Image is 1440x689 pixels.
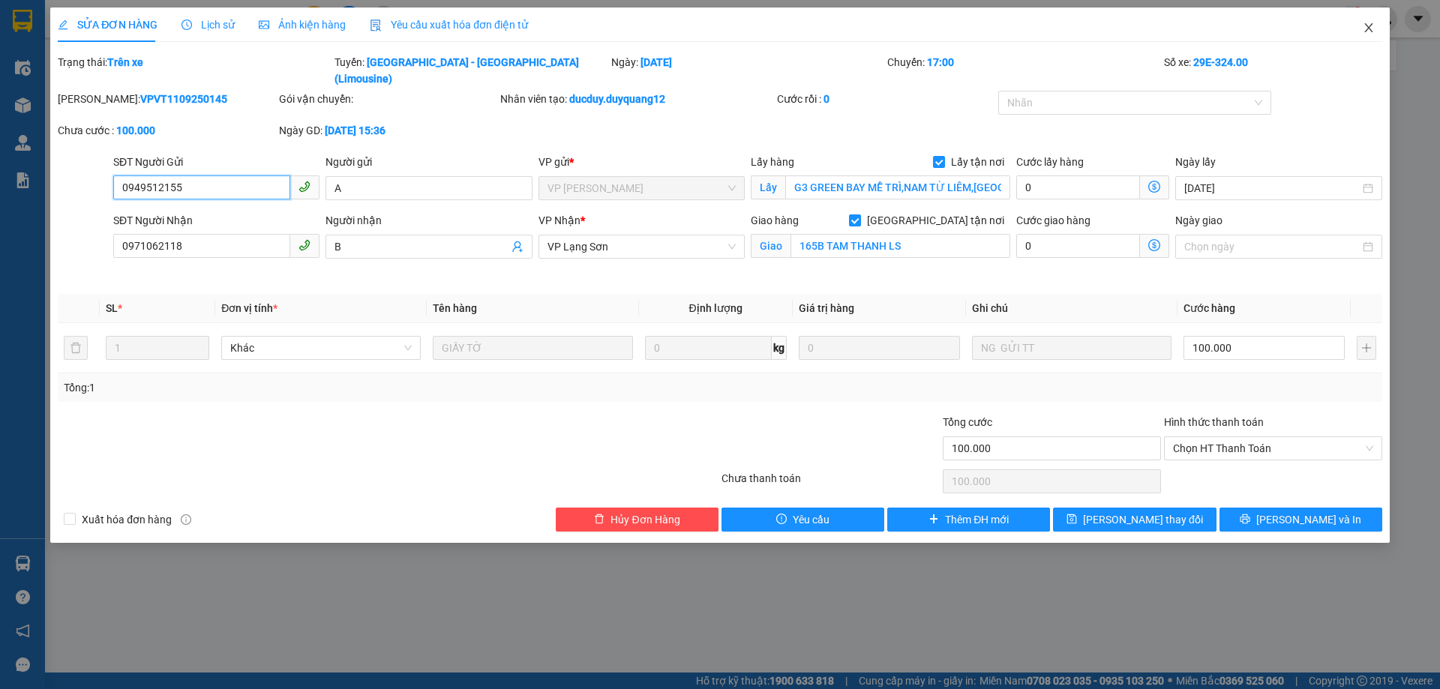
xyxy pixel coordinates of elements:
[689,302,742,314] span: Định lượng
[370,19,382,31] img: icon
[1148,181,1160,193] span: dollar-circle
[972,336,1171,360] input: Ghi Chú
[1184,180,1359,196] input: Ngày lấy
[259,19,269,30] span: picture
[751,175,785,199] span: Lấy
[538,154,745,170] div: VP gửi
[610,54,886,87] div: Ngày:
[1016,156,1084,168] label: Cước lấy hàng
[547,235,736,258] span: VP Lạng Sơn
[799,302,854,314] span: Giá trị hàng
[547,177,736,199] span: VP Minh Khai
[325,124,385,136] b: [DATE] 15:36
[1240,514,1250,526] span: printer
[116,124,155,136] b: 100.000
[1016,234,1140,258] input: Cước giao hàng
[966,294,1177,323] th: Ghi chú
[58,91,276,107] div: [PERSON_NAME]:
[928,514,939,526] span: plus
[298,239,310,251] span: phone
[56,54,333,87] div: Trạng thái:
[720,470,941,496] div: Chưa thanh toán
[1357,336,1376,360] button: plus
[1184,238,1359,255] input: Ngày giao
[433,302,477,314] span: Tên hàng
[776,514,787,526] span: exclamation-circle
[799,336,960,360] input: 0
[1363,22,1375,34] span: close
[181,19,192,30] span: clock-circle
[113,212,319,229] div: SĐT Người Nhận
[777,91,995,107] div: Cước rồi :
[76,511,178,528] span: Xuất hóa đơn hàng
[569,93,665,105] b: ducduy.duyquang12
[113,154,319,170] div: SĐT Người Gửi
[333,54,610,87] div: Tuyến:
[556,508,718,532] button: deleteHủy Đơn Hàng
[433,336,632,360] input: VD: Bàn, Ghế
[298,181,310,193] span: phone
[594,514,604,526] span: delete
[500,91,774,107] div: Nhân viên tạo:
[106,302,118,314] span: SL
[721,508,884,532] button: exclamation-circleYêu cầu
[945,154,1010,170] span: Lấy tận nơi
[334,56,579,85] b: [GEOGRAPHIC_DATA] - [GEOGRAPHIC_DATA] (Limousine)
[58,19,68,30] span: edit
[1148,239,1160,251] span: dollar-circle
[772,336,787,360] span: kg
[887,508,1050,532] button: plusThêm ĐH mới
[1173,437,1373,460] span: Chọn HT Thanh Toán
[1183,302,1235,314] span: Cước hàng
[1053,508,1216,532] button: save[PERSON_NAME] thay đổi
[945,511,1009,528] span: Thêm ĐH mới
[58,122,276,139] div: Chưa cước :
[230,337,412,359] span: Khác
[140,93,227,105] b: VPVT1109250145
[538,214,580,226] span: VP Nhận
[107,56,143,68] b: Trên xe
[221,302,277,314] span: Đơn vị tính
[1256,511,1361,528] span: [PERSON_NAME] và In
[927,56,954,68] b: 17:00
[64,336,88,360] button: delete
[640,56,672,68] b: [DATE]
[1164,416,1264,428] label: Hình thức thanh toán
[58,19,157,31] span: SỬA ĐƠN HÀNG
[1348,7,1390,49] button: Close
[785,175,1010,199] input: Lấy tận nơi
[1066,514,1077,526] span: save
[279,122,497,139] div: Ngày GD:
[279,91,497,107] div: Gói vận chuyển:
[823,93,829,105] b: 0
[1016,175,1140,199] input: Cước lấy hàng
[790,234,1010,258] input: Giao tận nơi
[751,214,799,226] span: Giao hàng
[1175,156,1216,168] label: Ngày lấy
[793,511,829,528] span: Yêu cầu
[181,19,235,31] span: Lịch sử
[325,154,532,170] div: Người gửi
[886,54,1162,87] div: Chuyến:
[1083,511,1203,528] span: [PERSON_NAME] thay đổi
[861,212,1010,229] span: [GEOGRAPHIC_DATA] tận nơi
[751,234,790,258] span: Giao
[64,379,556,396] div: Tổng: 1
[325,212,532,229] div: Người nhận
[370,19,528,31] span: Yêu cầu xuất hóa đơn điện tử
[1175,214,1222,226] label: Ngày giao
[259,19,346,31] span: Ảnh kiện hàng
[511,241,523,253] span: user-add
[610,511,679,528] span: Hủy Đơn Hàng
[181,514,191,525] span: info-circle
[1219,508,1382,532] button: printer[PERSON_NAME] và In
[943,416,992,428] span: Tổng cước
[1162,54,1384,87] div: Số xe:
[1016,214,1090,226] label: Cước giao hàng
[1193,56,1248,68] b: 29E-324.00
[751,156,794,168] span: Lấy hàng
